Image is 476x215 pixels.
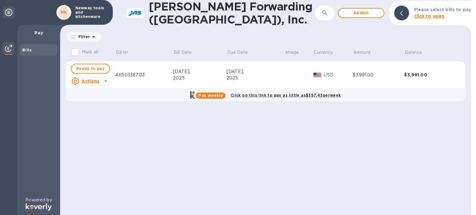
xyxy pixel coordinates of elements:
span: Bill Date [174,49,200,56]
b: Pay weekly [198,93,223,98]
p: Bill № [116,49,129,56]
b: Click on this link to pay as little as $357.43 per week [231,93,341,97]
button: Ready to pay [71,64,110,74]
span: Balance [405,49,430,56]
button: Addbill [338,8,384,18]
div: [DATE], [173,68,227,75]
span: Due Date [227,49,256,56]
b: Click to open [414,14,445,19]
p: Balance [405,49,422,56]
span: Amount [353,49,379,56]
p: Amount [353,49,371,56]
p: Filter [76,34,90,39]
p: Mark all [82,49,98,55]
div: 2025 [173,75,227,81]
p: Powered by [25,197,52,203]
div: $3,991.00 [353,72,404,78]
p: Due Date [227,49,248,56]
p: USD [324,72,353,78]
div: 2025 [227,75,285,81]
span: Ready to pay [76,65,104,72]
div: [DATE], [227,68,285,75]
img: USD [313,73,322,77]
b: Please select bills to pay [414,7,471,12]
b: Bills [22,48,32,52]
span: Add bill [343,9,379,17]
p: Image [285,49,299,56]
img: Logo [26,203,52,211]
p: Currency [314,49,333,56]
p: Newway tools and kitchenware [75,6,106,19]
div: $3,991.00 [404,72,456,78]
u: Actions [82,79,99,84]
p: Pay [22,30,55,36]
p: Bill Date [174,49,192,56]
div: Atl503387133 [115,72,173,78]
span: Bill № [116,49,137,56]
b: NK [61,10,67,15]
